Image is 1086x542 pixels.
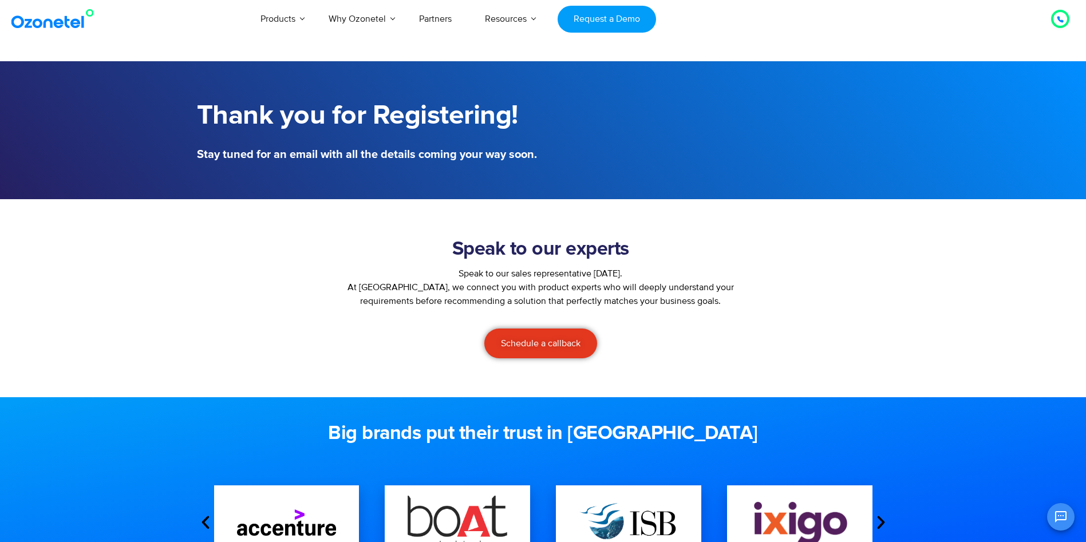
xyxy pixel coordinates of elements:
a: Schedule a callback [484,329,597,358]
img: accentures [237,509,337,536]
a: Request a Demo [558,6,655,33]
h1: Thank you for Registering! [197,100,538,132]
p: At [GEOGRAPHIC_DATA], we connect you with product experts who will deeply understand your require... [338,280,744,308]
h5: Stay tuned for an email with all the details coming your way soon. [197,149,538,160]
h2: Big brands put their trust in [GEOGRAPHIC_DATA] [197,422,890,445]
button: Open chat [1047,503,1075,531]
span: Schedule a callback [501,339,580,348]
div: Speak to our sales representative [DATE]. [338,267,744,280]
h2: Speak to our experts [338,238,744,261]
